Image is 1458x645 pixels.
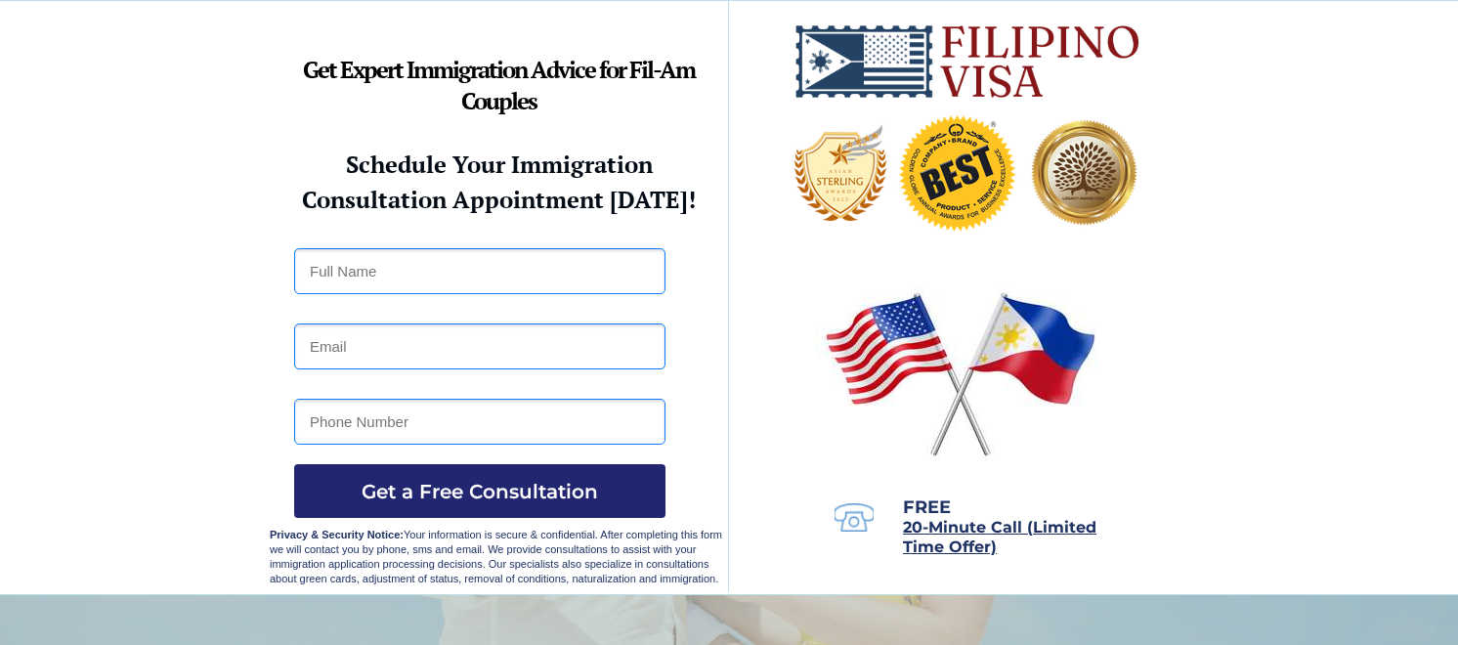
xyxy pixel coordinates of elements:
[270,529,722,584] span: Your information is secure & confidential. After completing this form we will contact you by phon...
[294,399,665,445] input: Phone Number
[270,529,404,540] strong: Privacy & Security Notice:
[903,520,1096,555] a: 20-Minute Call (Limited Time Offer)
[302,184,696,215] strong: Consultation Appointment [DATE]!
[294,323,665,369] input: Email
[294,248,665,294] input: Full Name
[903,518,1096,556] span: 20-Minute Call (Limited Time Offer)
[903,496,951,518] span: FREE
[346,149,653,180] strong: Schedule Your Immigration
[294,464,665,518] button: Get a Free Consultation
[303,54,695,116] strong: Get Expert Immigration Advice for Fil-Am Couples
[294,480,665,503] span: Get a Free Consultation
